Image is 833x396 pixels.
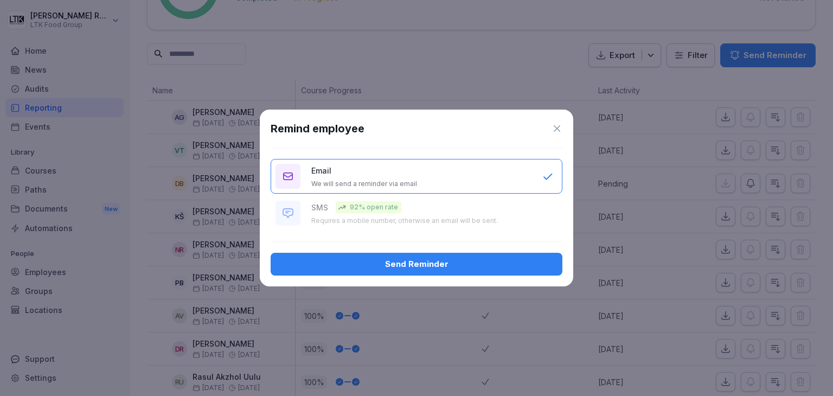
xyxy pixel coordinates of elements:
p: Requires a mobile number, otherwise an email will be sent. [311,216,498,225]
p: Email [311,165,331,176]
div: Send Reminder [279,258,554,270]
p: SMS [311,202,328,213]
p: 92% open rate [350,202,398,212]
h1: Remind employee [271,120,364,137]
p: We will send a reminder via email [311,180,417,188]
button: Send Reminder [271,253,562,276]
